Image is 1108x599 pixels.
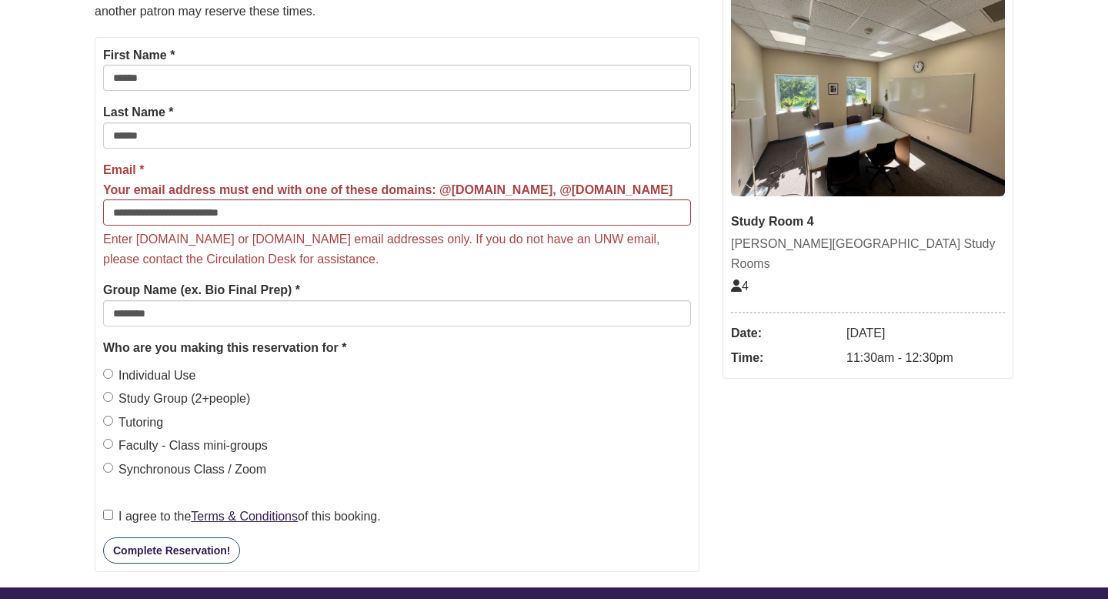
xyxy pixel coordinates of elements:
div: Study Room 4 [731,212,1005,232]
dt: Date: [731,321,839,346]
label: I agree to the of this booking. [103,507,381,527]
div: [PERSON_NAME][GEOGRAPHIC_DATA] Study Rooms [731,234,1005,273]
label: Last Name * [103,102,174,122]
label: Tutoring [103,413,163,433]
legend: Who are you making this reservation for * [103,338,691,358]
dd: 11:30am - 12:30pm [846,346,1005,370]
input: Faculty - Class mini-groups [103,439,113,449]
dd: [DATE] [846,321,1005,346]
input: Synchronous Class / Zoom [103,463,113,473]
label: First Name * [103,45,175,65]
label: Group Name (ex. Bio Final Prep) * [103,280,300,300]
input: Tutoring [103,416,113,426]
label: Email * [103,160,672,199]
label: Faculty - Class mini-groups [103,436,268,456]
label: Synchronous Class / Zoom [103,460,266,480]
div: Your email address must end with one of these domains: @[DOMAIN_NAME], @[DOMAIN_NAME] [103,180,672,200]
a: Terms & Conditions [191,510,298,523]
label: Study Group (2+people) [103,389,250,409]
p: Enter [DOMAIN_NAME] or [DOMAIN_NAME] email addresses only. If you do not have an UNW email, pleas... [103,229,691,269]
input: I agree to theTerms & Conditionsof this booking. [103,510,113,520]
input: Individual Use [103,369,113,379]
label: Individual Use [103,366,196,386]
button: Complete Reservation! [103,537,240,564]
input: Study Group (2+people) [103,392,113,402]
span: The capacity of this space [731,279,749,293]
dt: Time: [731,346,839,370]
